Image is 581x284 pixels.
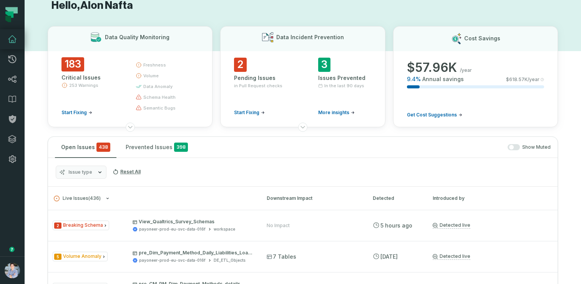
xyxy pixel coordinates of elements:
div: workspace [214,226,235,232]
span: 3 [318,58,330,72]
div: Show Muted [197,144,551,151]
span: Annual savings [422,75,464,83]
button: Reset All [110,166,144,178]
a: Get Cost Suggestions [407,112,462,118]
span: $ 57.96K [407,60,457,75]
img: avatar of Alon Nafta [5,263,20,278]
span: Start Fixing [61,110,87,116]
span: 183 [61,57,84,71]
h3: Cost Savings [464,35,500,42]
span: semantic bugs [143,105,176,111]
span: Live Issues ( 436 ) [54,196,101,201]
span: freshness [143,62,166,68]
a: Start Fixing [234,110,265,116]
span: /year [460,67,472,73]
span: 7 Tables [267,253,296,261]
div: payoneer-prod-eu-svc-data-016f [139,257,206,263]
span: $ 618.57K /year [506,76,539,83]
span: Issue Type [53,221,109,230]
span: in Pull Request checks [234,83,282,89]
span: 398 [174,143,188,152]
a: Start Fixing [61,110,92,116]
span: Issue Type [53,252,108,261]
button: Cost Savings$57.96K/year9.4%Annual savings$618.57K/yearGet Cost Suggestions [393,26,558,127]
div: Downstream Impact [267,195,359,202]
span: 2 [234,58,247,72]
div: Critical Issues [61,74,122,81]
span: Severity [54,223,61,229]
p: pre_Dim_Payment_Method_Daily_Liabilities_Loads_Charges_pop [133,250,252,256]
div: Issues Prevented [318,74,372,82]
span: More insights [318,110,349,116]
a: Detected live [433,253,470,260]
span: critical issues and errors combined [96,143,110,152]
span: Issue type [68,169,92,175]
div: No Impact [267,223,290,229]
div: payoneer-prod-eu-svc-data-016f [139,226,206,232]
h3: Data Quality Monitoring [105,33,169,41]
div: Tooltip anchor [8,246,15,253]
button: Data Quality Monitoring183Critical Issues253 WarningsStart Fixingfreshnessvolumedata anomalyschem... [48,26,212,127]
span: Severity [54,254,61,260]
span: In the last 90 days [324,83,364,89]
button: Open Issues [55,137,116,158]
button: Live Issues(436) [54,196,253,201]
div: Detected [373,195,419,202]
relative-time: Aug 23, 2025, 11:16 PM PDT [380,253,398,260]
span: 253 Warnings [69,82,98,88]
div: Pending Issues [234,74,287,82]
span: Get Cost Suggestions [407,112,457,118]
button: Data Incident Prevention2Pending Issuesin Pull Request checksStart Fixing3Issues PreventedIn the ... [220,26,385,127]
span: schema health [143,94,176,100]
relative-time: Aug 25, 2025, 6:03 PM PDT [380,222,412,229]
span: data anomaly [143,83,173,90]
span: 9.4 % [407,75,421,83]
div: Introduced by [433,195,552,202]
span: Start Fixing [234,110,259,116]
span: volume [143,73,159,79]
button: Prevented Issues [120,137,194,158]
a: Detected live [433,222,470,229]
button: Issue type [56,166,106,179]
p: View_Qualtrics_Survey_Schemas [133,219,252,225]
div: DE_ETL_Objects [214,257,246,263]
a: More insights [318,110,355,116]
h3: Data Incident Prevention [276,33,344,41]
